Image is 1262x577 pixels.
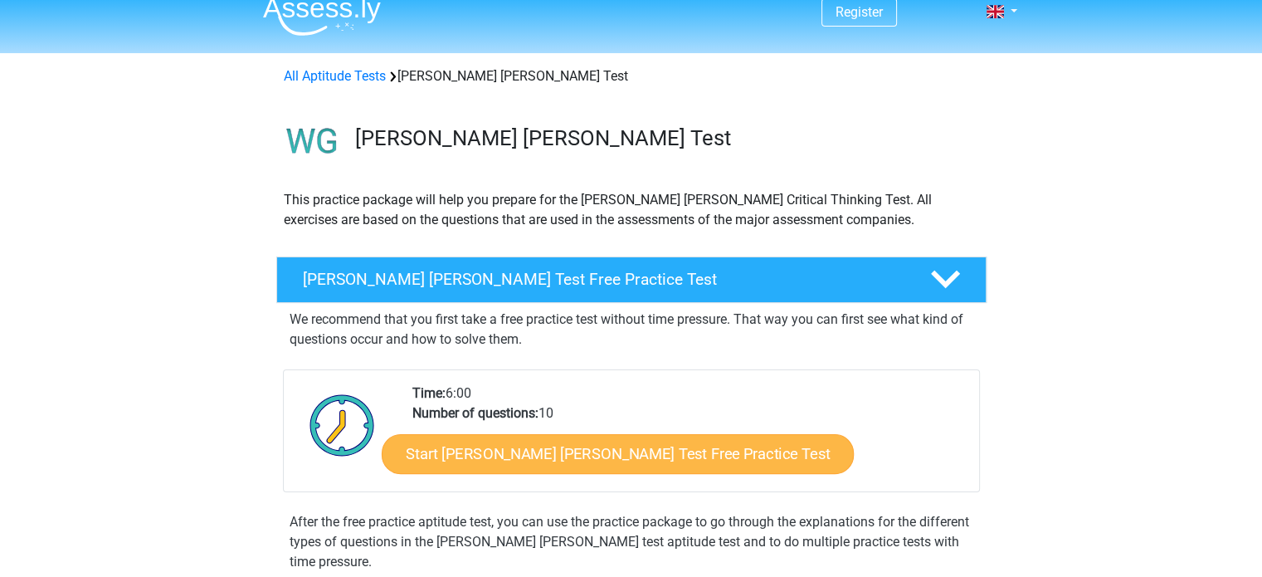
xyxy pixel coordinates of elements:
[382,434,854,474] a: Start [PERSON_NAME] [PERSON_NAME] Test Free Practice Test
[412,405,538,421] b: Number of questions:
[412,385,446,401] b: Time:
[355,125,973,151] h3: [PERSON_NAME] [PERSON_NAME] Test
[277,106,348,177] img: watson glaser test
[290,310,973,350] p: We recommend that you first take a free practice test without time pressure. That way you can fir...
[300,384,384,467] img: Clock
[277,66,986,86] div: [PERSON_NAME] [PERSON_NAME] Test
[270,257,993,303] a: [PERSON_NAME] [PERSON_NAME] Test Free Practice Test
[303,270,904,289] h4: [PERSON_NAME] [PERSON_NAME] Test Free Practice Test
[836,4,883,20] a: Register
[284,68,386,84] a: All Aptitude Tests
[284,190,979,230] p: This practice package will help you prepare for the [PERSON_NAME] [PERSON_NAME] Critical Thinking...
[283,512,980,572] div: After the free practice aptitude test, you can use the practice package to go through the explana...
[400,384,978,491] div: 6:00 10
